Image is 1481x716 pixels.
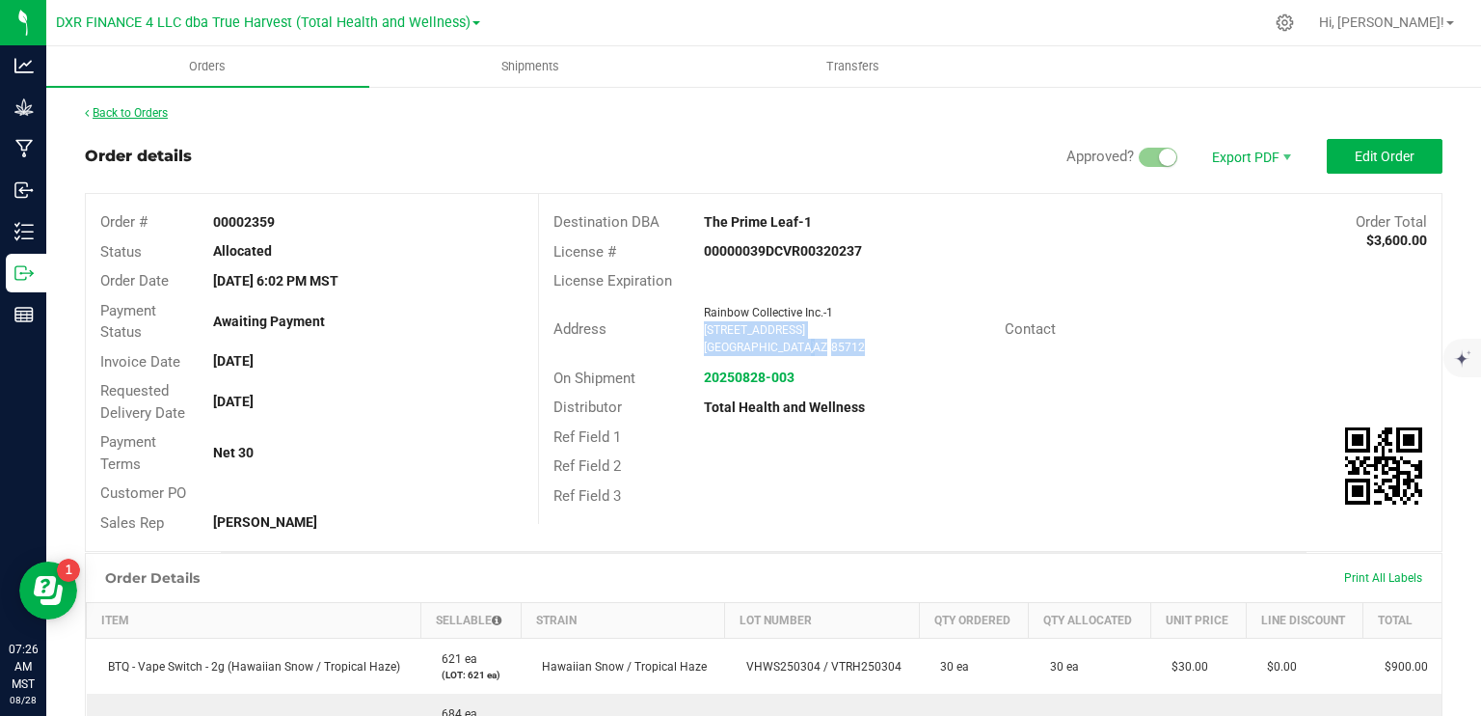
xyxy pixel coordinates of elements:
[14,222,34,241] inline-svg: Inventory
[56,14,471,31] span: DXR FINANCE 4 LLC dba True Harvest (Total Health and Wellness)
[521,603,724,639] th: Strain
[85,145,192,168] div: Order details
[1246,603,1363,639] th: Line Discount
[553,487,621,505] span: Ref Field 3
[46,46,369,87] a: Orders
[163,58,252,75] span: Orders
[105,570,200,586] h1: Order Details
[14,139,34,158] inline-svg: Manufacturing
[813,341,827,354] span: AZ
[100,484,186,502] span: Customer PO
[14,180,34,200] inline-svg: Inbound
[98,660,400,674] span: BTQ - Vape Switch - 2g (Hawaiian Snow / Tropical Haze)
[1345,427,1422,505] qrcode: 00002359
[213,214,275,230] strong: 00002359
[553,399,622,416] span: Distributor
[553,320,606,338] span: Address
[1366,233,1427,248] strong: $3,600.00
[100,302,156,342] span: Payment Status
[1150,603,1246,639] th: Unit Price
[1327,139,1442,174] button: Edit Order
[553,370,635,387] span: On Shipment
[1257,660,1297,674] span: $0.00
[213,273,338,289] strong: [DATE] 6:02 PM MST
[14,263,34,283] inline-svg: Outbound
[57,559,80,582] iframe: Resource center unread badge
[532,660,707,674] span: Hawaiian Snow / Tropical Haze
[1273,14,1297,32] div: Manage settings
[14,56,34,75] inline-svg: Analytics
[432,652,477,666] span: 621 ea
[1066,148,1134,165] span: Approved?
[553,213,660,231] span: Destination DBA
[100,243,142,261] span: Status
[1192,139,1307,174] li: Export PDF
[704,243,862,259] strong: 00000039DCVR00320237
[1029,603,1151,639] th: Qty Allocated
[930,660,969,674] span: 30 ea
[553,428,621,446] span: Ref Field 1
[1162,660,1208,674] span: $30.00
[475,58,585,75] span: Shipments
[100,514,164,532] span: Sales Rep
[704,341,815,354] span: [GEOGRAPHIC_DATA]
[1344,571,1422,585] span: Print All Labels
[9,693,38,707] p: 08/28
[831,341,865,354] span: 85712
[213,314,325,329] strong: Awaiting Payment
[100,272,169,289] span: Order Date
[1355,149,1414,164] span: Edit Order
[725,603,920,639] th: Lot Number
[553,457,621,475] span: Ref Field 2
[100,433,156,473] span: Payment Terms
[213,243,272,259] strong: Allocated
[1319,14,1444,30] span: Hi, [PERSON_NAME]!
[704,323,805,337] span: [STREET_ADDRESS]
[100,213,148,231] span: Order #
[553,272,672,289] span: License Expiration
[1375,660,1428,674] span: $900.00
[213,394,254,409] strong: [DATE]
[919,603,1028,639] th: Qty Ordered
[100,353,180,371] span: Invoice Date
[432,668,509,682] p: (LOT: 621 ea)
[213,514,317,530] strong: [PERSON_NAME]
[1363,603,1441,639] th: Total
[1356,213,1427,231] span: Order Total
[704,399,865,415] strong: Total Health and Wellness
[14,305,34,324] inline-svg: Reports
[1005,320,1056,338] span: Contact
[369,46,692,87] a: Shipments
[800,58,905,75] span: Transfers
[100,382,185,422] span: Requested Delivery Date
[1040,660,1079,674] span: 30 ea
[14,97,34,117] inline-svg: Grow
[213,353,254,369] strong: [DATE]
[737,660,902,674] span: VHWS250304 / VTRH250304
[213,445,254,460] strong: Net 30
[704,370,794,385] a: 20250828-003
[85,106,168,120] a: Back to Orders
[87,603,421,639] th: Item
[704,306,833,319] span: Rainbow Collective Inc.-1
[811,341,813,354] span: ,
[704,214,812,230] strong: The Prime Leaf-1
[553,243,616,261] span: License #
[19,562,77,620] iframe: Resource center
[420,603,521,639] th: Sellable
[9,641,38,693] p: 07:26 AM MST
[1345,427,1422,505] img: Scan me!
[692,46,1015,87] a: Transfers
